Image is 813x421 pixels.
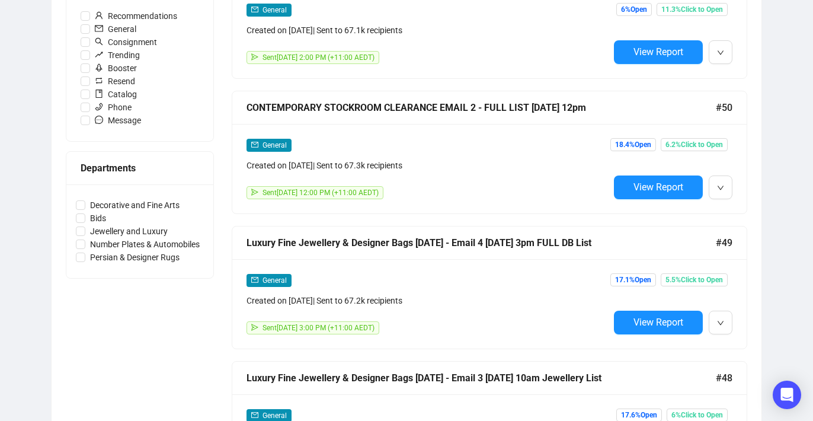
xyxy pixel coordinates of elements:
[81,161,199,176] div: Departments
[90,101,136,114] span: Phone
[95,76,103,85] span: retweet
[773,381,801,409] div: Open Intercom Messenger
[85,225,172,238] span: Jewellery and Luxury
[614,40,703,64] button: View Report
[90,62,142,75] span: Booster
[95,103,103,111] span: phone
[251,189,258,196] span: send
[616,3,652,16] span: 6% Open
[251,412,258,419] span: mail
[263,412,287,420] span: General
[251,324,258,331] span: send
[85,199,184,212] span: Decorative and Fine Arts
[85,238,204,251] span: Number Plates & Automobiles
[232,91,747,214] a: CONTEMPORARY STOCKROOM CLEARANCE EMAIL 2 - FULL LIST [DATE] 12pm#50mailGeneralCreated on [DATE]| ...
[247,235,716,250] div: Luxury Fine Jewellery & Designer Bags [DATE] - Email 4 [DATE] 3pm FULL DB List
[614,176,703,199] button: View Report
[247,371,716,385] div: Luxury Fine Jewellery & Designer Bags [DATE] - Email 3 [DATE] 10am Jewellery List
[263,189,379,197] span: Sent [DATE] 12:00 PM (+11:00 AEDT)
[263,141,287,149] span: General
[251,141,258,148] span: mail
[657,3,728,16] span: 11.3% Click to Open
[247,159,609,172] div: Created on [DATE] | Sent to 67.3k recipients
[90,36,162,49] span: Consignment
[95,63,103,72] span: rocket
[716,371,732,385] span: #48
[610,273,656,286] span: 17.1% Open
[95,50,103,59] span: rise
[90,75,140,88] span: Resend
[251,53,258,60] span: send
[95,37,103,46] span: search
[95,90,103,98] span: book
[633,317,683,328] span: View Report
[610,138,656,151] span: 18.4% Open
[90,23,141,36] span: General
[90,9,182,23] span: Recommendations
[90,49,145,62] span: Trending
[85,212,111,225] span: Bids
[716,235,732,250] span: #49
[263,276,287,285] span: General
[95,11,103,20] span: user
[633,181,683,193] span: View Report
[247,294,609,307] div: Created on [DATE] | Sent to 67.2k recipients
[90,88,142,101] span: Catalog
[251,276,258,283] span: mail
[661,138,728,151] span: 6.2% Click to Open
[717,184,724,192] span: down
[716,100,732,115] span: #50
[717,320,724,327] span: down
[263,324,375,332] span: Sent [DATE] 3:00 PM (+11:00 AEDT)
[247,100,716,115] div: CONTEMPORARY STOCKROOM CLEARANCE EMAIL 2 - FULL LIST [DATE] 12pm
[717,49,724,56] span: down
[251,6,258,13] span: mail
[85,251,184,264] span: Persian & Designer Rugs
[95,116,103,124] span: message
[614,311,703,334] button: View Report
[95,24,103,33] span: mail
[263,6,287,14] span: General
[633,46,683,58] span: View Report
[263,53,375,62] span: Sent [DATE] 2:00 PM (+11:00 AEDT)
[247,24,609,37] div: Created on [DATE] | Sent to 67.1k recipients
[232,226,747,349] a: Luxury Fine Jewellery & Designer Bags [DATE] - Email 4 [DATE] 3pm FULL DB List#49mailGeneralCreat...
[90,114,146,127] span: Message
[661,273,728,286] span: 5.5% Click to Open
